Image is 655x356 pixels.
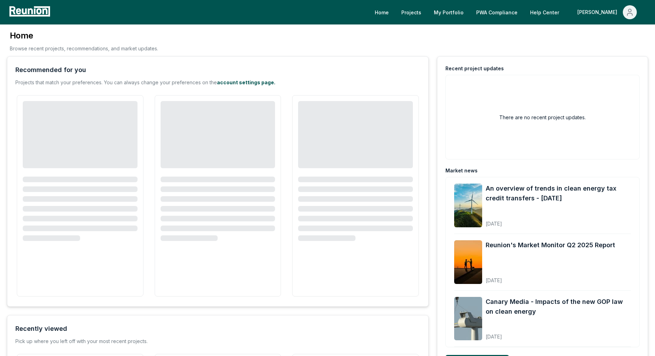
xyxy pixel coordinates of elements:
[445,65,504,72] div: Recent project updates
[454,297,482,341] img: Canary Media - Impacts of the new GOP law on clean energy
[15,65,86,75] div: Recommended for you
[454,240,482,284] img: Reunion's Market Monitor Q2 2025 Report
[15,324,67,334] div: Recently viewed
[524,5,565,19] a: Help Center
[486,215,631,227] div: [DATE]
[486,184,631,203] a: An overview of trends in clean energy tax credit transfers - [DATE]
[486,240,615,250] a: Reunion's Market Monitor Q2 2025 Report
[15,79,217,85] span: Projects that match your preferences. You can always change your preferences on the
[445,167,478,174] div: Market news
[486,328,631,340] div: [DATE]
[499,114,586,121] h2: There are no recent project updates.
[10,45,158,52] p: Browse recent projects, recommendations, and market updates.
[369,5,394,19] a: Home
[572,5,642,19] button: [PERSON_NAME]
[10,30,158,41] h3: Home
[396,5,427,19] a: Projects
[471,5,523,19] a: PWA Compliance
[486,297,631,316] a: Canary Media - Impacts of the new GOP law on clean energy
[369,5,648,19] nav: Main
[454,184,482,227] img: An overview of trends in clean energy tax credit transfers - August 2025
[428,5,469,19] a: My Portfolio
[15,338,148,345] div: Pick up where you left off with your most recent projects.
[217,79,275,85] a: account settings page.
[486,272,615,284] div: [DATE]
[577,5,620,19] div: [PERSON_NAME]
